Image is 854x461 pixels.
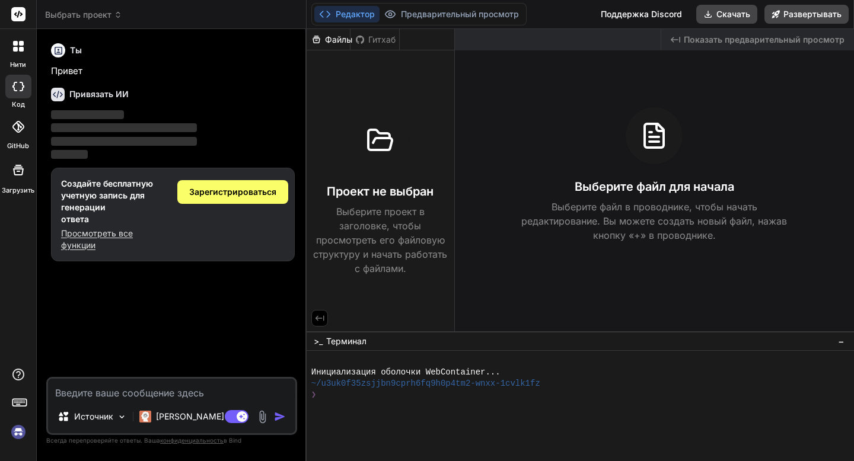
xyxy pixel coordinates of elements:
img: Клод 4 Сонет [139,411,151,422]
font: нити [10,60,26,69]
font: Файлы [325,34,352,44]
font: Скачать [716,9,750,19]
font: Гитхаб [368,34,396,44]
font: Редактор [336,9,375,19]
font: Привет [51,65,82,76]
font: Источник [74,411,113,421]
font: >_ [314,336,323,346]
font: [PERSON_NAME] 4 С.. [156,411,245,421]
button: Редактор [314,6,380,23]
img: войти [8,422,28,442]
font: Выберите проект в заголовке, чтобы просмотреть его файловую структуру и начать работать с файлами. [313,206,447,274]
font: код [12,100,25,108]
font: Инициализация оболочки WebContainer... [311,367,501,377]
button: Развертывать [764,5,849,24]
font: Зарегистрироваться [189,187,276,197]
font: Загрузить [2,186,34,194]
font: ❯ [311,390,316,399]
img: вложение [256,410,269,424]
font: Показать предварительный просмотр [684,34,845,44]
font: ответа [61,214,89,224]
font: Выбрать проект [45,9,111,20]
button: Предварительный просмотр [380,6,524,23]
font: GitHub [7,142,29,150]
font: Ты [70,45,82,55]
font: Всегда перепроверяйте ответы. Ваша [46,437,160,444]
button: − [836,332,847,351]
img: Выберите модели [117,412,127,422]
font: Развертывать [783,9,842,19]
font: − [838,335,845,347]
img: икона [274,411,286,422]
font: Выберите файл для начала [575,180,734,194]
font: Привязать ИИ [69,89,129,99]
font: Терминал [326,336,367,346]
font: конфиденциальность [160,437,224,444]
font: Создайте бесплатную учетную запись для генерации [61,178,153,212]
font: в Bind [224,437,241,444]
font: Проект не выбран [327,184,434,199]
button: Скачать [696,5,757,24]
font: ~/u3uk0f35zsjjbn9cprh6fq9h0p4tm2-wnxx-1cvlk1fz [311,379,540,388]
font: Выберите файл в проводнике, чтобы начать редактирование. Вы можете создать новый файл, нажав кноп... [521,201,787,241]
font: Просмотреть все функции [61,228,133,250]
font: Поддержка Discord [601,9,682,19]
font: Предварительный просмотр [401,9,519,19]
